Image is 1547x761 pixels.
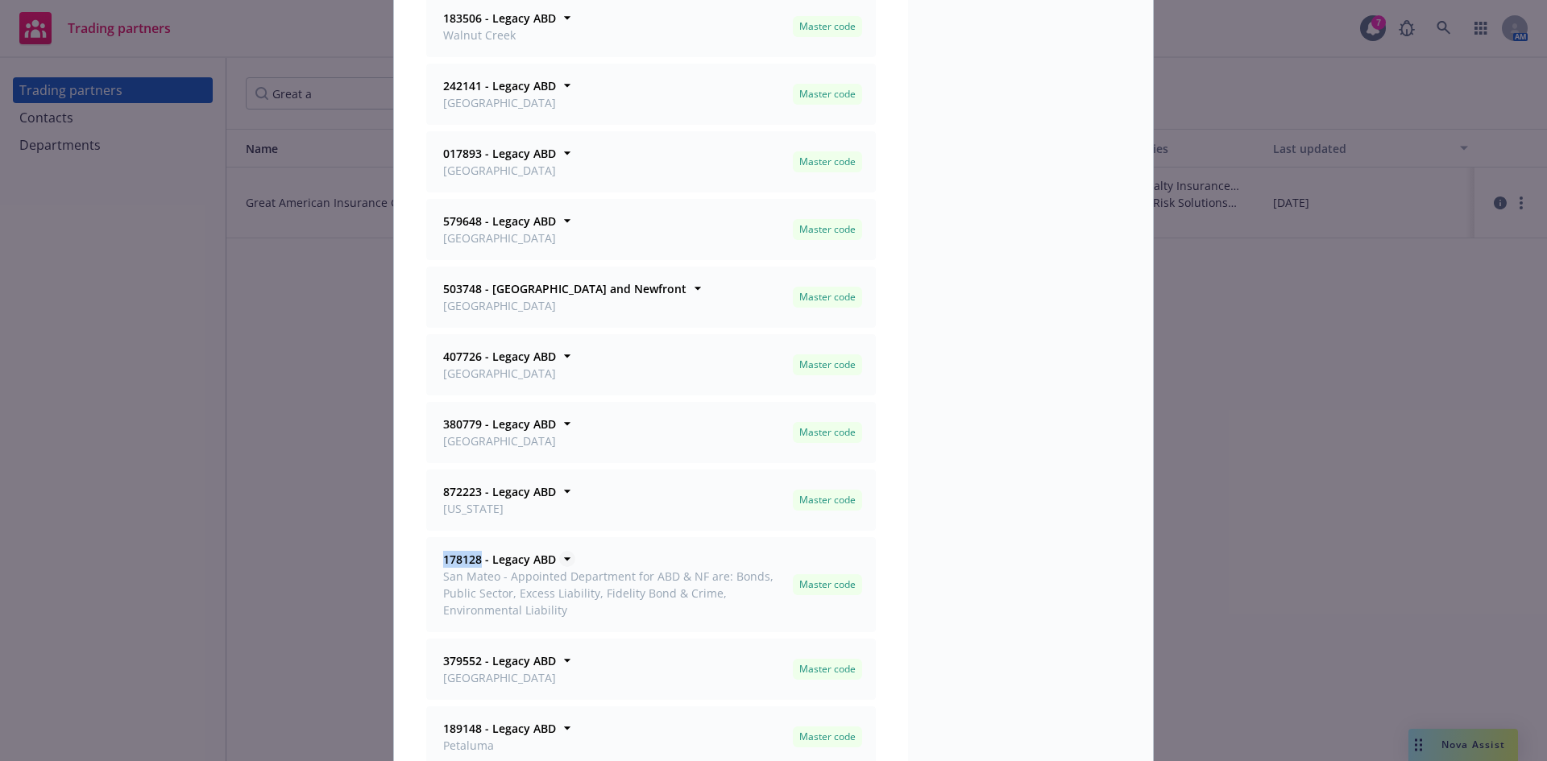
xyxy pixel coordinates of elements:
[443,653,556,668] strong: 379552 - Legacy ABD
[443,500,556,517] span: [US_STATE]
[799,87,856,101] span: Master code
[443,146,556,161] strong: 017893 - Legacy ABD
[443,737,556,754] span: Petaluma
[443,721,556,736] strong: 189148 - Legacy ABD
[443,78,556,93] strong: 242141 - Legacy ABD
[799,662,856,676] span: Master code
[799,730,856,744] span: Master code
[799,19,856,34] span: Master code
[443,432,556,449] span: [GEOGRAPHIC_DATA]
[443,349,556,364] strong: 407726 - Legacy ABD
[443,552,556,567] strong: 178128 - Legacy ABD
[443,365,556,382] span: [GEOGRAPHIC_DATA]
[799,155,856,169] span: Master code
[443,416,556,432] strong: 380779 - Legacy ABD
[443,162,556,179] span: [GEOGRAPHIC_DATA]
[443,669,556,686] span: [GEOGRAPHIC_DATA]
[443,94,556,111] span: [GEOGRAPHIC_DATA]
[443,568,786,618] span: San Mateo - Appointed Department for ABD & NF are: Bonds, Public Sector, Excess Liability, Fideli...
[443,230,556,246] span: [GEOGRAPHIC_DATA]
[799,425,856,440] span: Master code
[443,281,686,296] strong: 503748 - [GEOGRAPHIC_DATA] and Newfront
[443,10,556,26] strong: 183506 - Legacy ABD
[799,577,856,592] span: Master code
[799,358,856,372] span: Master code
[799,222,856,237] span: Master code
[443,27,556,43] span: Walnut Creek
[443,297,686,314] span: [GEOGRAPHIC_DATA]
[443,484,556,499] strong: 872223 - Legacy ABD
[799,290,856,304] span: Master code
[799,493,856,507] span: Master code
[443,213,556,229] strong: 579648 - Legacy ABD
